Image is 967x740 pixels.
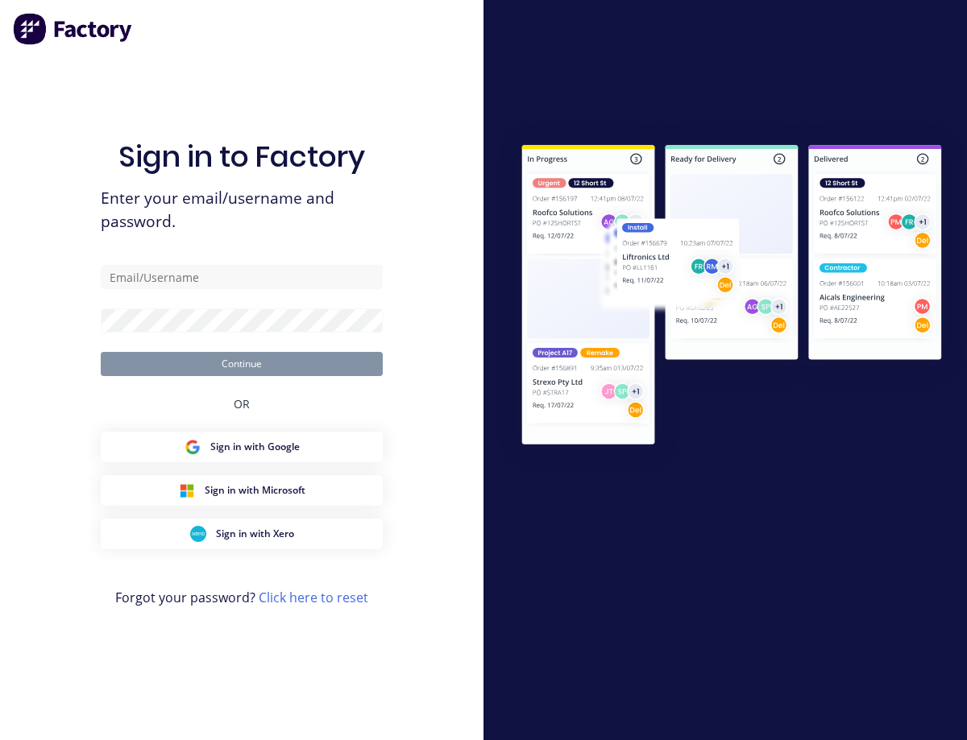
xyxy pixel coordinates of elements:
[101,519,383,549] button: Xero Sign inSign in with Xero
[205,483,305,498] span: Sign in with Microsoft
[101,352,383,376] button: Continue
[179,482,195,498] img: Microsoft Sign in
[234,376,250,432] div: OR
[101,187,383,234] span: Enter your email/username and password.
[259,589,368,606] a: Click here to reset
[101,432,383,462] button: Google Sign inSign in with Google
[190,526,206,542] img: Xero Sign in
[118,139,365,174] h1: Sign in to Factory
[101,265,383,289] input: Email/Username
[210,440,300,454] span: Sign in with Google
[13,13,134,45] img: Factory
[185,439,201,455] img: Google Sign in
[496,122,967,473] img: Sign in
[115,588,368,607] span: Forgot your password?
[216,527,294,541] span: Sign in with Xero
[101,475,383,506] button: Microsoft Sign inSign in with Microsoft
